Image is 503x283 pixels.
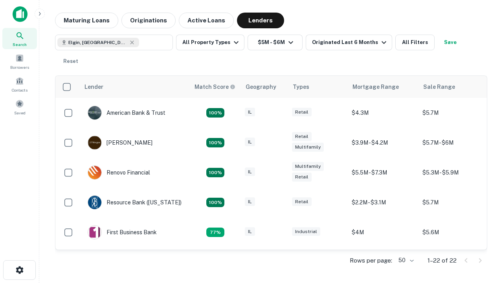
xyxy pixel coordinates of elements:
th: Geography [241,76,288,98]
div: Geography [246,82,276,92]
div: Matching Properties: 4, hasApolloMatch: undefined [206,138,224,147]
div: Matching Properties: 3, hasApolloMatch: undefined [206,228,224,237]
th: Sale Range [419,76,489,98]
div: IL [245,227,255,236]
img: picture [88,106,101,119]
td: $5.1M [419,247,489,277]
button: Originations [121,13,176,28]
div: IL [245,167,255,176]
h6: Match Score [195,83,234,91]
span: Borrowers [10,64,29,70]
td: $2.2M - $3.1M [348,187,419,217]
div: Resource Bank ([US_STATE]) [88,195,182,209]
div: American Bank & Trust [88,106,165,120]
div: First Business Bank [88,225,157,239]
div: [PERSON_NAME] [88,136,152,150]
button: Save your search to get updates of matches that match your search criteria. [438,35,463,50]
td: $5.5M - $7.3M [348,158,419,187]
button: Lenders [237,13,284,28]
div: Originated Last 6 Months [312,38,389,47]
button: Reset [58,53,83,69]
td: $5.7M [419,98,489,128]
a: Saved [2,96,37,118]
div: Mortgage Range [352,82,399,92]
img: capitalize-icon.png [13,6,28,22]
td: $5.3M - $5.9M [419,158,489,187]
img: picture [88,196,101,209]
button: $5M - $6M [248,35,303,50]
td: $4.3M [348,98,419,128]
div: Matching Properties: 4, hasApolloMatch: undefined [206,198,224,207]
th: Mortgage Range [348,76,419,98]
a: Borrowers [2,51,37,72]
div: Types [293,82,309,92]
td: $3.1M [348,247,419,277]
img: picture [88,136,101,149]
span: Search [13,41,27,48]
button: Active Loans [179,13,234,28]
td: $5.7M [419,187,489,217]
span: Saved [14,110,26,116]
div: Renovo Financial [88,165,150,180]
a: Search [2,28,37,49]
td: $4M [348,217,419,247]
div: IL [245,108,255,117]
td: $5.7M - $6M [419,128,489,158]
th: Lender [80,76,190,98]
img: picture [88,166,101,179]
div: Retail [292,173,312,182]
div: IL [245,138,255,147]
div: Matching Properties: 4, hasApolloMatch: undefined [206,168,224,177]
div: Retail [292,197,312,206]
div: Retail [292,108,312,117]
div: Matching Properties: 7, hasApolloMatch: undefined [206,108,224,118]
td: $5.6M [419,217,489,247]
iframe: Chat Widget [464,220,503,258]
img: picture [88,226,101,239]
a: Contacts [2,74,37,95]
span: Elgin, [GEOGRAPHIC_DATA], [GEOGRAPHIC_DATA] [68,39,127,46]
div: Sale Range [423,82,455,92]
button: All Property Types [176,35,244,50]
button: Maturing Loans [55,13,118,28]
button: Originated Last 6 Months [306,35,392,50]
p: 1–22 of 22 [428,256,457,265]
div: Multifamily [292,162,324,171]
div: 50 [395,255,415,266]
div: Lender [84,82,103,92]
div: Capitalize uses an advanced AI algorithm to match your search with the best lender. The match sco... [195,83,235,91]
span: Contacts [12,87,28,93]
div: IL [245,197,255,206]
div: Multifamily [292,143,324,152]
th: Capitalize uses an advanced AI algorithm to match your search with the best lender. The match sco... [190,76,241,98]
div: Retail [292,132,312,141]
p: Rows per page: [350,256,392,265]
button: All Filters [395,35,435,50]
th: Types [288,76,348,98]
div: Industrial [292,227,320,236]
td: $3.9M - $4.2M [348,128,419,158]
